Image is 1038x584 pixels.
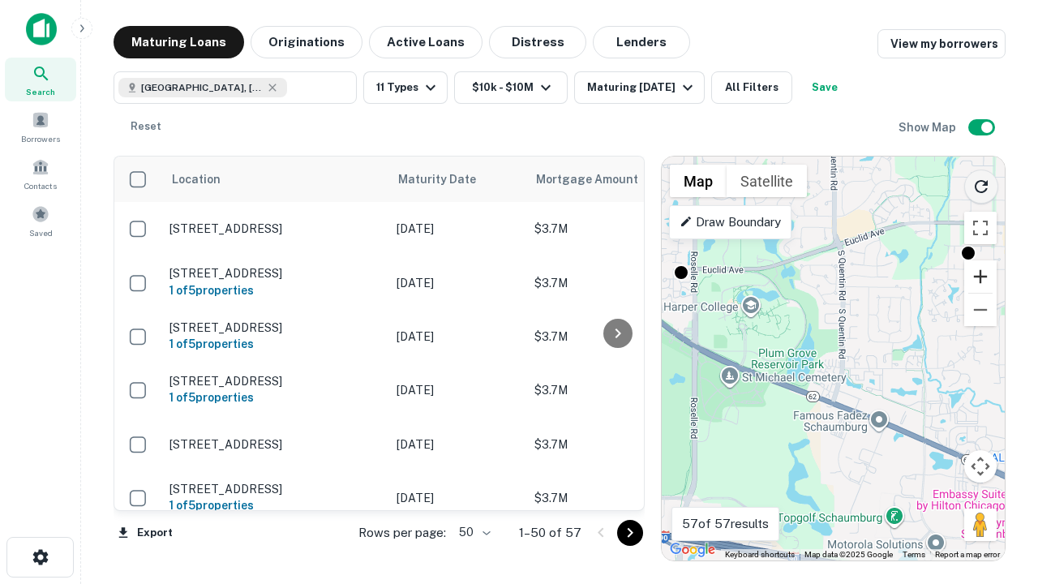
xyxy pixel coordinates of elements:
img: capitalize-icon.png [26,13,57,45]
span: Mortgage Amount [536,170,659,189]
p: [DATE] [397,436,518,453]
div: 50 [453,521,493,544]
p: $3.7M [534,436,697,453]
button: Maturing Loans [114,26,244,58]
a: Borrowers [5,105,76,148]
button: Drag Pegman onto the map to open Street View [964,509,997,541]
p: [DATE] [397,381,518,399]
span: Contacts [24,179,57,192]
button: Distress [489,26,586,58]
a: Terms (opens in new tab) [903,550,925,559]
span: Search [26,85,55,98]
th: Mortgage Amount [526,157,705,202]
button: Reload search area [964,170,998,204]
button: Keyboard shortcuts [725,549,795,560]
p: [STREET_ADDRESS] [169,221,380,236]
button: Lenders [593,26,690,58]
button: Show satellite imagery [727,165,807,197]
a: View my borrowers [877,29,1006,58]
button: Toggle fullscreen view [964,212,997,244]
span: Maturity Date [398,170,497,189]
button: Originations [251,26,362,58]
a: Report a map error [935,550,1000,559]
button: Reset [120,110,172,143]
th: Location [161,157,388,202]
p: [DATE] [397,489,518,507]
div: Maturing [DATE] [587,78,697,97]
button: Show street map [670,165,727,197]
img: Google [666,539,719,560]
p: Rows per page: [358,523,446,543]
p: $3.7M [534,381,697,399]
button: Active Loans [369,26,483,58]
p: 1–50 of 57 [519,523,581,543]
span: [GEOGRAPHIC_DATA], [GEOGRAPHIC_DATA] [141,80,263,95]
p: [DATE] [397,328,518,346]
p: $3.7M [534,220,697,238]
button: All Filters [711,71,792,104]
button: Zoom in [964,260,997,293]
button: Maturing [DATE] [574,71,705,104]
p: $3.7M [534,489,697,507]
button: 11 Types [363,71,448,104]
p: [STREET_ADDRESS] [169,374,380,389]
span: Map data ©2025 Google [804,550,893,559]
h6: Show Map [899,118,959,136]
span: Borrowers [21,132,60,145]
button: Go to next page [617,520,643,546]
button: Export [114,521,177,545]
p: [STREET_ADDRESS] [169,482,380,496]
p: $3.7M [534,274,697,292]
h6: 1 of 5 properties [169,281,380,299]
span: Saved [29,226,53,239]
a: Contacts [5,152,76,195]
p: $3.7M [534,328,697,346]
p: [STREET_ADDRESS] [169,320,380,335]
h6: 1 of 5 properties [169,389,380,406]
a: Open this area in Google Maps (opens a new window) [666,539,719,560]
button: Save your search to get updates of matches that match your search criteria. [799,71,851,104]
iframe: Chat Widget [957,402,1038,480]
div: 0 0 [662,157,1005,560]
p: 57 of 57 results [682,514,769,534]
p: [DATE] [397,274,518,292]
span: Location [171,170,221,189]
a: Search [5,58,76,101]
th: Maturity Date [388,157,526,202]
h6: 1 of 5 properties [169,335,380,353]
button: $10k - $10M [454,71,568,104]
p: Draw Boundary [680,213,781,232]
p: [DATE] [397,220,518,238]
p: [STREET_ADDRESS] [169,437,380,452]
h6: 1 of 5 properties [169,496,380,514]
a: Saved [5,199,76,243]
p: [STREET_ADDRESS] [169,266,380,281]
button: Zoom out [964,294,997,326]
